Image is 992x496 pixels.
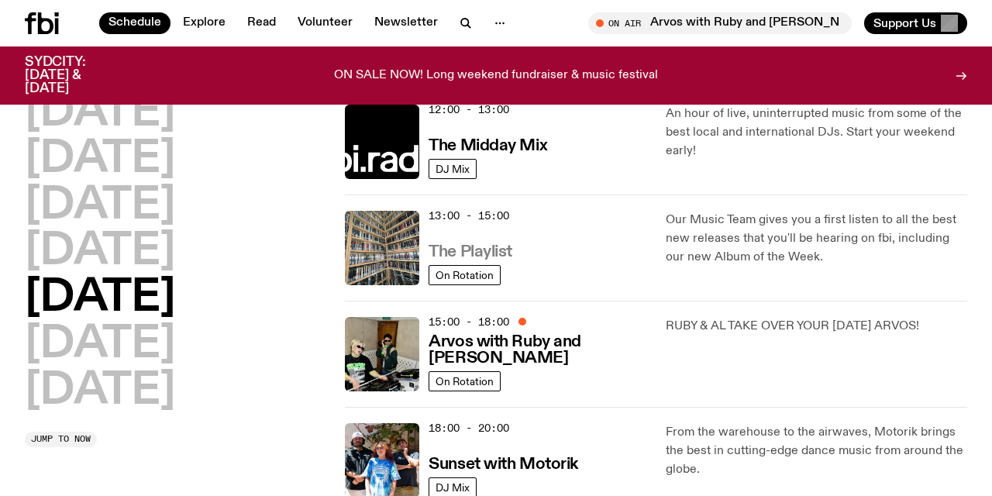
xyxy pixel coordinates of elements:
p: RUBY & AL TAKE OVER YOUR [DATE] ARVOS! [666,317,967,336]
span: DJ Mix [436,163,470,174]
a: The Midday Mix [429,135,547,154]
button: [DATE] [25,184,175,228]
button: [DATE] [25,277,175,320]
p: An hour of live, uninterrupted music from some of the best local and international DJs. Start you... [666,105,967,160]
button: Support Us [864,12,967,34]
button: Jump to now [25,432,97,447]
img: Ruby wears a Collarbones t shirt and pretends to play the DJ decks, Al sings into a pringles can.... [345,317,419,391]
button: [DATE] [25,323,175,367]
img: A corner shot of the fbi music library [345,211,419,285]
button: [DATE] [25,138,175,181]
h3: Arvos with Ruby and [PERSON_NAME] [429,334,646,367]
span: 12:00 - 13:00 [429,102,509,117]
a: On Rotation [429,265,501,285]
span: 13:00 - 15:00 [429,208,509,223]
a: Read [238,12,285,34]
h3: The Midday Mix [429,138,547,154]
a: DJ Mix [429,159,477,179]
span: Jump to now [31,435,91,443]
a: Schedule [99,12,170,34]
h3: Sunset with Motorik [429,456,578,473]
span: 15:00 - 18:00 [429,315,509,329]
p: Our Music Team gives you a first listen to all the best new releases that you'll be hearing on fb... [666,211,967,267]
a: Sunset with Motorik [429,453,578,473]
span: On Rotation [436,375,494,387]
h3: The Playlist [429,244,512,260]
span: 18:00 - 20:00 [429,421,509,436]
span: DJ Mix [436,481,470,493]
span: On Rotation [436,269,494,281]
a: Volunteer [288,12,362,34]
button: On AirArvos with Ruby and [PERSON_NAME] [588,12,852,34]
a: Newsletter [365,12,447,34]
h3: SYDCITY: [DATE] & [DATE] [25,56,124,95]
a: On Rotation [429,371,501,391]
button: [DATE] [25,91,175,135]
span: Support Us [873,16,936,30]
p: From the warehouse to the airwaves, Motorik brings the best in cutting-edge dance music from arou... [666,423,967,479]
a: The Playlist [429,241,512,260]
a: Arvos with Ruby and [PERSON_NAME] [429,331,646,367]
p: ON SALE NOW! Long weekend fundraiser & music festival [334,69,658,83]
a: Explore [174,12,235,34]
button: [DATE] [25,230,175,274]
button: [DATE] [25,370,175,413]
